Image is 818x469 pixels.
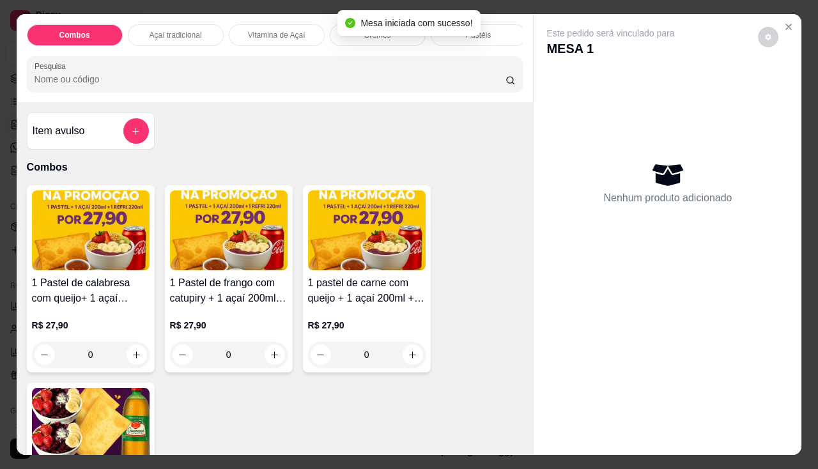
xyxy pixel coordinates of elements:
h4: 1 Pastel de calabresa com queijo+ 1 açaí 200ml+ 1 refri lata 220ml [32,275,150,306]
p: R$ 27,90 [308,319,426,332]
button: decrease-product-quantity [758,27,778,47]
p: Vitamina de Açaí [248,30,305,40]
h4: 1 pastel de carne com queijo + 1 açaí 200ml + 1 refri lata 220ml [308,275,426,306]
h4: 1 Pastel de frango com catupiry + 1 açaí 200ml + 1 refri lata 220ml [170,275,288,306]
p: R$ 27,90 [32,319,150,332]
img: product-image [170,190,288,270]
p: Combos [27,160,523,175]
img: product-image [32,388,150,468]
h4: Item avulso [33,123,85,139]
button: Close [778,17,799,37]
p: Pastéis [466,30,491,40]
label: Pesquisa [35,61,70,72]
span: check-circle [345,18,355,28]
p: R$ 27,90 [170,319,288,332]
p: MESA 1 [546,40,674,58]
p: Açaí tradicional [150,30,202,40]
button: add-separate-item [123,118,149,144]
img: product-image [308,190,426,270]
input: Pesquisa [35,73,505,86]
p: Nenhum produto adicionado [603,190,732,206]
p: Combos [59,30,90,40]
p: Cremes [364,30,391,40]
span: Mesa iniciada com sucesso! [360,18,472,28]
p: Este pedido será vinculado para [546,27,674,40]
img: product-image [32,190,150,270]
